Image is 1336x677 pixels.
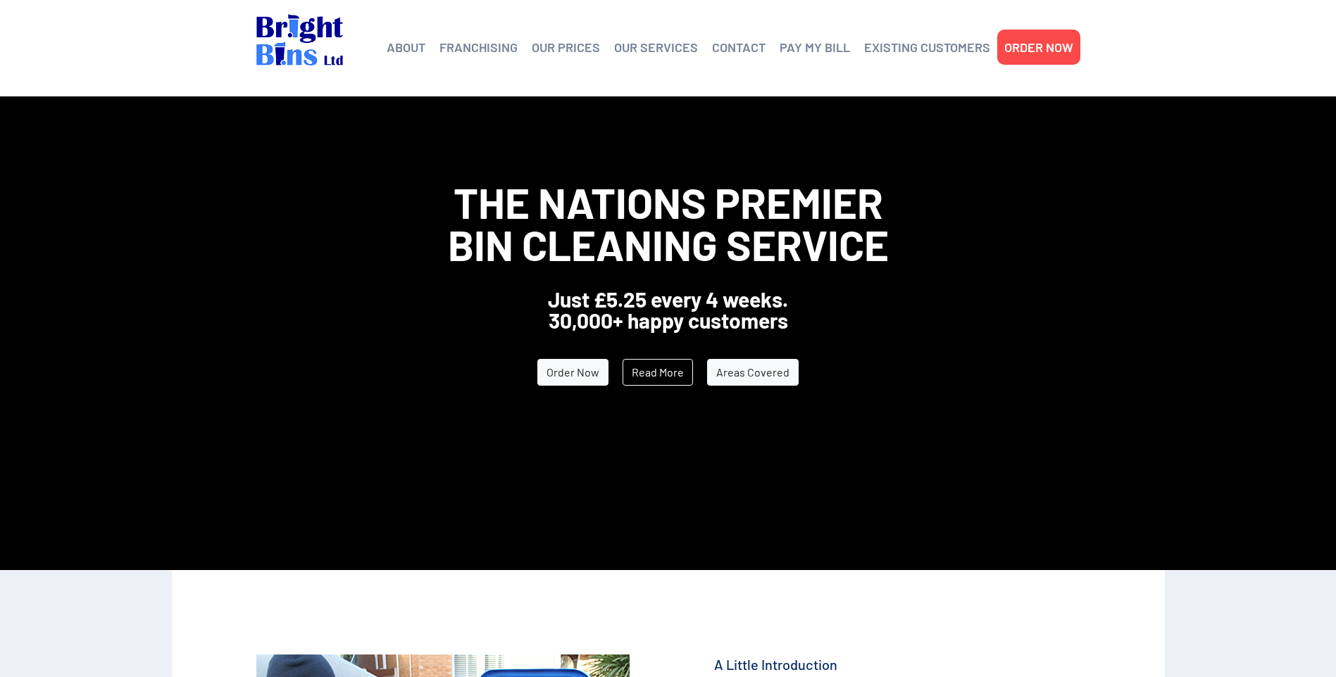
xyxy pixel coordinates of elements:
[439,37,518,58] a: FRANCHISING
[537,359,608,386] a: Order Now
[780,37,850,58] a: PAY MY BILL
[387,37,425,58] a: ABOUT
[1004,37,1073,58] a: ORDER NOW
[614,37,698,58] a: OUR SERVICES
[532,37,600,58] a: OUR PRICES
[712,37,766,58] a: CONTACT
[448,177,889,270] span: The Nations Premier Bin Cleaning Service
[623,359,693,386] a: Read More
[707,359,799,386] a: Areas Covered
[864,37,990,58] a: EXISTING CUSTOMERS
[714,654,1080,674] h4: A Little Introduction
